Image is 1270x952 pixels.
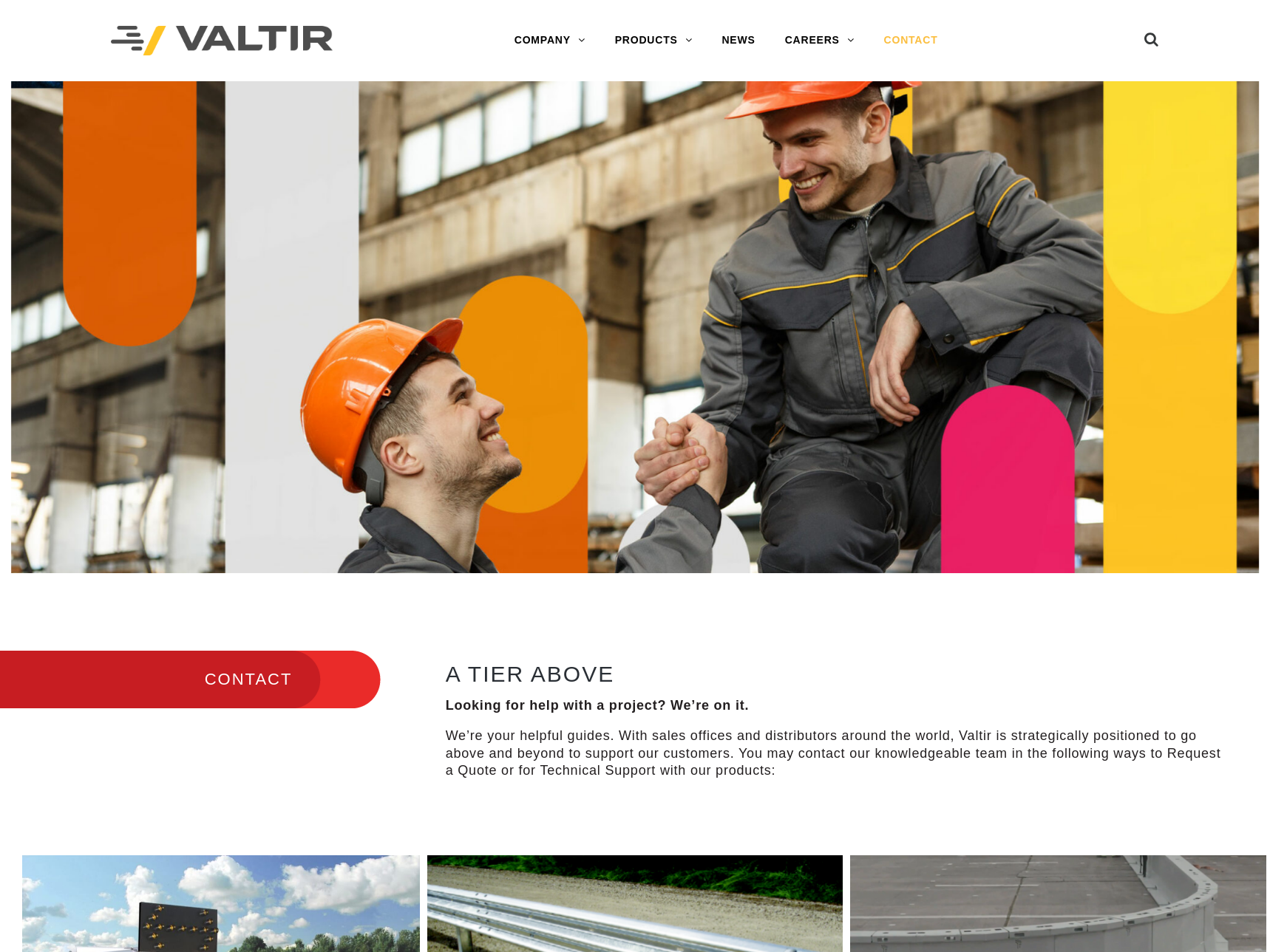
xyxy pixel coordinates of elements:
a: NEWS [707,26,770,55]
h2: A TIER ABOVE [446,662,1230,686]
a: CAREERS [770,26,869,55]
a: COMPANY [500,26,600,55]
strong: Looking for help with a project? We’re on it. [446,698,750,713]
a: PRODUCTS [600,26,707,55]
img: Valtir [111,26,333,56]
p: We’re your helpful guides. With sales offices and distributors around the world, Valtir is strate... [446,727,1230,779]
a: CONTACT [869,26,953,55]
img: Contact_1 [11,81,1259,573]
